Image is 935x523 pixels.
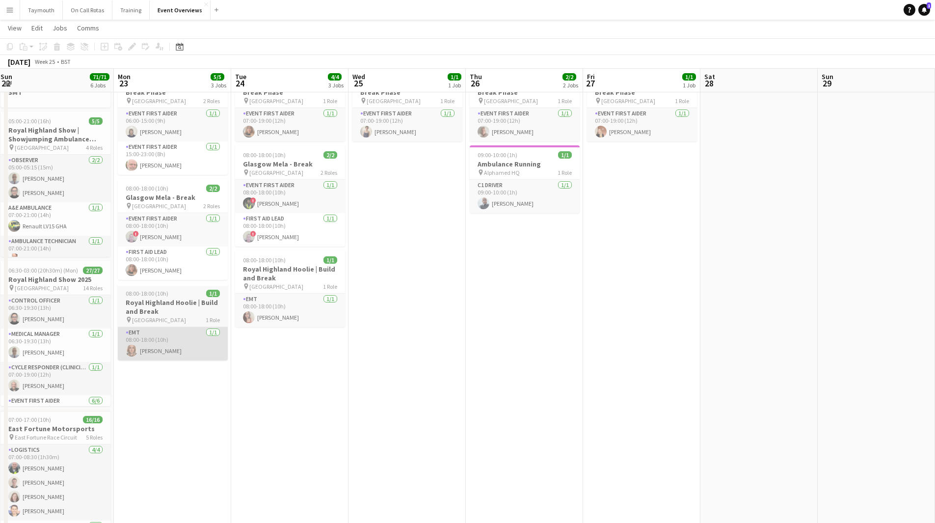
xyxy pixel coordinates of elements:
[150,0,211,20] button: Event Overviews
[4,22,26,34] a: View
[77,24,99,32] span: Comms
[927,2,931,9] span: 1
[112,0,150,20] button: Training
[918,4,930,16] a: 1
[63,0,112,20] button: On Call Rotas
[20,0,63,20] button: Taymouth
[49,22,71,34] a: Jobs
[31,24,43,32] span: Edit
[73,22,103,34] a: Comms
[61,58,71,65] div: BST
[8,57,30,67] div: [DATE]
[53,24,67,32] span: Jobs
[8,24,22,32] span: View
[27,22,47,34] a: Edit
[32,58,57,65] span: Week 25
